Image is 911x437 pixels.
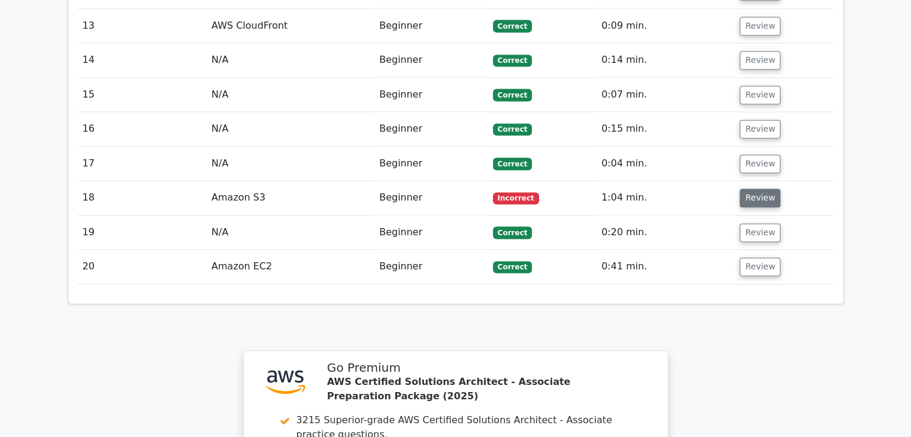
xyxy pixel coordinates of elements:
[374,43,488,77] td: Beginner
[740,120,780,138] button: Review
[78,147,207,181] td: 17
[374,216,488,250] td: Beginner
[493,54,532,66] span: Correct
[207,112,374,146] td: N/A
[374,112,488,146] td: Beginner
[597,43,735,77] td: 0:14 min.
[740,51,780,69] button: Review
[597,216,735,250] td: 0:20 min.
[740,17,780,35] button: Review
[493,226,532,238] span: Correct
[374,147,488,181] td: Beginner
[207,43,374,77] td: N/A
[78,216,207,250] td: 19
[78,181,207,215] td: 18
[207,9,374,43] td: AWS CloudFront
[207,250,374,284] td: Amazon EC2
[597,181,735,215] td: 1:04 min.
[78,78,207,112] td: 15
[207,147,374,181] td: N/A
[740,223,780,242] button: Review
[597,9,735,43] td: 0:09 min.
[78,43,207,77] td: 14
[597,147,735,181] td: 0:04 min.
[740,154,780,173] button: Review
[740,189,780,207] button: Review
[78,9,207,43] td: 13
[493,261,532,273] span: Correct
[493,89,532,101] span: Correct
[493,123,532,135] span: Correct
[374,9,488,43] td: Beginner
[374,181,488,215] td: Beginner
[740,86,780,104] button: Review
[207,181,374,215] td: Amazon S3
[597,78,735,112] td: 0:07 min.
[597,112,735,146] td: 0:15 min.
[207,216,374,250] td: N/A
[78,250,207,284] td: 20
[207,78,374,112] td: N/A
[374,78,488,112] td: Beginner
[493,192,539,204] span: Incorrect
[78,112,207,146] td: 16
[740,257,780,276] button: Review
[493,20,532,32] span: Correct
[493,157,532,169] span: Correct
[597,250,735,284] td: 0:41 min.
[374,250,488,284] td: Beginner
